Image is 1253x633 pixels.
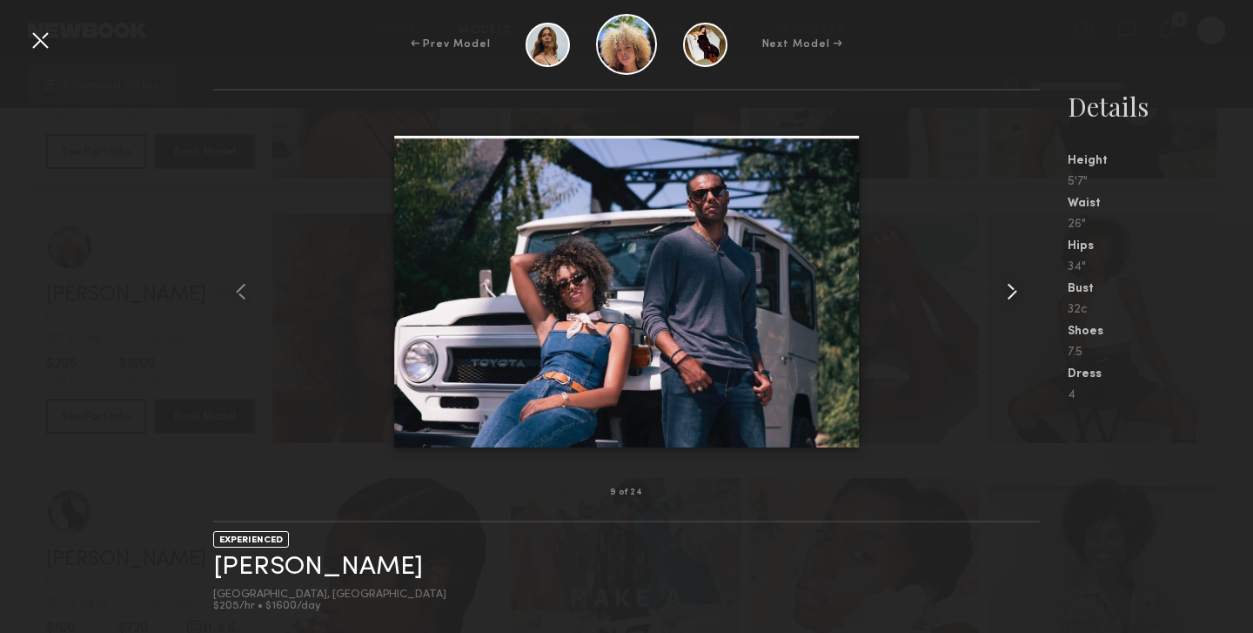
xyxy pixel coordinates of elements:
[213,531,289,548] div: EXPERIENCED
[213,601,446,612] div: $205/hr • $1600/day
[411,37,491,52] div: ← Prev Model
[1068,304,1253,316] div: 32c
[213,554,423,581] a: [PERSON_NAME]
[1068,176,1253,188] div: 5'7"
[1068,326,1253,338] div: Shoes
[1068,368,1253,380] div: Dress
[1068,347,1253,359] div: 7.5
[610,488,643,497] div: 9 of 24
[1068,261,1253,273] div: 34"
[213,589,446,601] div: [GEOGRAPHIC_DATA], [GEOGRAPHIC_DATA]
[1068,219,1253,231] div: 26"
[1068,155,1253,167] div: Height
[1068,89,1253,124] div: Details
[1068,240,1253,253] div: Hips
[762,37,843,52] div: Next Model →
[1068,198,1253,210] div: Waist
[1068,389,1253,401] div: 4
[1068,283,1253,295] div: Bust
